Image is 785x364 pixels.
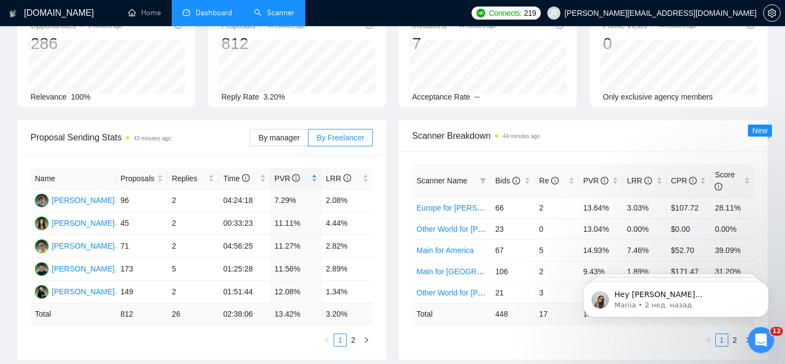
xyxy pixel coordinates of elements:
[416,176,467,185] span: Scanner Name
[729,334,741,346] a: 2
[480,177,486,184] span: filter
[627,176,652,185] span: LRR
[322,258,373,281] td: 2.89%
[535,282,579,303] td: 3
[275,174,300,183] span: PVR
[270,235,322,258] td: 11.27%
[603,92,713,101] span: Only exclusive agency members
[716,334,728,346] a: 1
[258,133,299,142] span: By manager
[710,218,754,239] td: 0.00%
[219,212,270,235] td: 00:33:23
[535,239,579,261] td: 5
[748,327,774,353] iframe: Intercom live chat
[172,172,206,184] span: Replies
[128,8,161,17] a: homeHome
[524,7,536,19] span: 219
[35,194,49,207] img: YZ
[705,337,712,343] span: left
[579,239,623,261] td: 14.93%
[416,267,526,276] a: Main for [GEOGRAPHIC_DATA]
[267,23,304,29] time: 43 minutes ago
[116,258,167,281] td: 173
[458,23,496,29] time: 44 minutes ago
[120,172,155,184] span: Proposals
[219,235,270,258] td: 04:56:25
[221,33,305,54] div: 812
[270,212,322,235] td: 11.11%
[167,304,219,325] td: 26
[715,170,735,191] span: Score
[551,177,559,184] span: info-circle
[116,235,167,258] td: 71
[321,334,334,347] button: left
[35,287,114,295] a: EZ[PERSON_NAME]
[52,286,114,298] div: [PERSON_NAME]
[579,218,623,239] td: 13.04%
[623,218,667,239] td: 0.00%
[167,212,219,235] td: 2
[491,303,535,324] td: 448
[745,337,751,343] span: right
[360,334,373,347] button: right
[416,288,533,297] a: Other World for [PERSON_NAME]
[167,189,219,212] td: 2
[535,261,579,282] td: 2
[35,264,114,273] a: VS[PERSON_NAME]
[710,239,754,261] td: 39.09%
[583,176,609,185] span: PVR
[710,197,754,218] td: 28.11%
[31,92,67,101] span: Relevance
[221,92,259,101] span: Reply Rate
[35,217,49,230] img: AN
[334,334,346,346] a: 1
[31,168,116,189] th: Name
[317,133,364,142] span: By Freelancer
[491,197,535,218] td: 66
[71,92,90,101] span: 100%
[35,195,114,204] a: YZ[PERSON_NAME]
[535,218,579,239] td: 0
[35,285,49,299] img: EZ
[321,334,334,347] li: Previous Page
[31,304,116,325] td: Total
[167,168,219,189] th: Replies
[715,334,728,347] li: 1
[334,334,347,347] li: 1
[412,303,491,324] td: Total
[35,239,49,253] img: YT
[134,135,171,141] time: 43 minutes ago
[270,189,322,212] td: 7.29%
[9,5,17,22] img: logo
[322,189,373,212] td: 2.08%
[715,183,722,190] span: info-circle
[35,262,49,276] img: VS
[763,9,781,17] a: setting
[539,176,559,185] span: Re
[416,203,517,212] a: Europe for [PERSON_NAME]
[360,334,373,347] li: Next Page
[416,225,533,233] a: Other World for [PERSON_NAME]
[196,8,232,17] span: Dashboard
[579,197,623,218] td: 13.64%
[623,197,667,218] td: 3.03%
[35,218,114,227] a: AN[PERSON_NAME]
[347,334,359,346] a: 2
[223,174,249,183] span: Time
[550,9,558,17] span: user
[167,235,219,258] td: 2
[567,258,785,335] iframe: Intercom notifications сообщение
[219,258,270,281] td: 01:25:28
[52,217,114,229] div: [PERSON_NAME]
[324,337,330,343] span: left
[52,194,114,206] div: [PERSON_NAME]
[322,304,373,325] td: 3.20 %
[667,218,711,239] td: $0.00
[219,304,270,325] td: 02:38:06
[478,172,488,189] span: filter
[254,8,294,17] a: searchScanner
